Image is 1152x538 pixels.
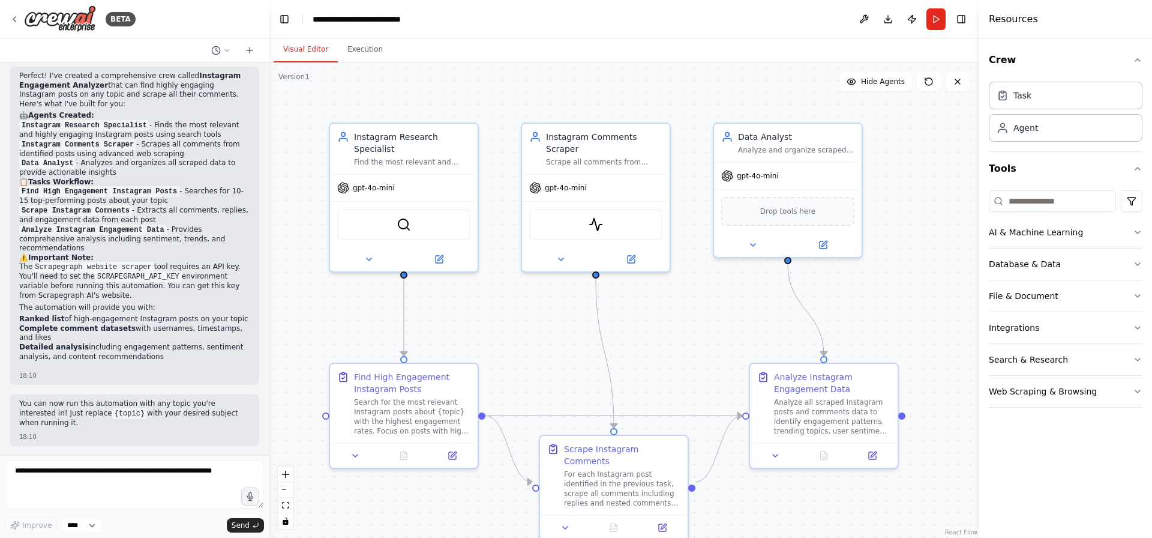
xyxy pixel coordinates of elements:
h2: ⚠️ [19,253,250,263]
code: SCRAPEGRAPH_API_KEY [95,271,182,282]
strong: Tasks Workflow: [28,178,94,186]
div: Find the most relevant and highly engaging Instagram posts about {topic} by searching and analyzi... [354,157,470,167]
p: The automation will provide you with: [19,303,250,313]
button: Execution [338,37,392,62]
div: 18:10 [19,432,250,441]
div: For each Instagram post identified in the previous task, scrape all comments including replies an... [564,470,680,508]
button: Open in side panel [789,238,857,252]
code: Instagram Comments Scraper [19,139,136,150]
span: gpt-4o-mini [737,171,779,181]
p: Perfect! I've created a comprehensive crew called that can find highly engaging Instagram posts o... [19,71,250,109]
span: Improve [22,521,52,530]
div: Web Scraping & Browsing [989,385,1097,397]
nav: breadcrumb [313,13,441,25]
g: Edge from b16b59d2-66d9-4cb2-bc11-fd0a970353b9 to 0624f924-3fff-4b36-ab1c-09c43a2de45d [782,264,830,356]
div: Data Analyst [738,131,854,143]
strong: Ranked list [19,315,65,323]
div: Search & Research [989,354,1068,366]
h2: 🤖 [19,111,250,121]
img: Logo [24,5,96,32]
div: Data AnalystAnalyze and organize scraped Instagram data to provide comprehensive insights about e... [713,122,863,258]
li: - Provides comprehensive analysis including sentiment, trends, and recommendations [19,225,250,253]
div: Instagram Research SpecialistFind the most relevant and highly engaging Instagram posts about {to... [329,122,479,273]
img: ScrapegraphScrapeTool [589,217,603,232]
button: Database & Data [989,249,1142,280]
p: The tool requires an API key. You'll need to set the environment variable before running this aut... [19,262,250,300]
button: Start a new chat [240,43,259,58]
div: React Flow controls [278,467,293,529]
button: Tools [989,152,1142,186]
div: Task [1013,89,1031,101]
button: Send [227,518,264,533]
div: BETA [106,12,136,26]
strong: Agents Created: [28,111,94,119]
button: No output available [799,449,850,463]
button: No output available [379,449,430,463]
button: Hide right sidebar [953,11,970,28]
button: Click to speak your automation idea [241,488,259,506]
button: Crew [989,43,1142,77]
div: Analyze Instagram Engagement Data [774,371,890,395]
strong: Complete comment datasets [19,324,136,333]
button: No output available [589,521,640,535]
div: Instagram Research Specialist [354,131,470,155]
a: React Flow attribution [945,529,977,536]
button: Web Scraping & Browsing [989,376,1142,407]
span: Send [232,521,250,530]
button: Open in side panel [851,449,893,463]
div: Crew [989,77,1142,151]
strong: Detailed analysis [19,343,89,351]
div: Analyze all scraped Instagram posts and comments data to identify engagement patterns, trending t... [774,397,890,436]
g: Edge from 03730385-4c94-4ca3-bb17-632c90c14776 to 9ad67d51-b9f5-4611-b0a9-c7bf8602937d [590,279,620,428]
button: File & Document [989,280,1142,312]
code: Instagram Research Specialist [19,120,149,131]
button: Open in side panel [431,449,473,463]
button: AI & Machine Learning [989,217,1142,248]
code: Scrapegraph website scraper [32,262,154,273]
li: - Finds the most relevant and highly engaging Instagram posts using search tools [19,121,250,140]
button: toggle interactivity [278,513,293,529]
li: - Analyzes and organizes all scraped data to provide actionable insights [19,159,250,178]
div: Agent [1013,122,1038,134]
div: Instagram Comments Scraper [546,131,662,155]
div: Integrations [989,322,1039,334]
h4: Resources [989,12,1038,26]
div: File & Document [989,290,1058,302]
button: zoom in [278,467,293,482]
g: Edge from 1ed618f2-d6b8-4e3b-bdc4-699d838822cc to 0624f924-3fff-4b36-ab1c-09c43a2de45d [485,410,742,422]
div: Scrape Instagram Comments [564,443,680,467]
p: You can now run this automation with any topic you're interested in! Just replace with your desir... [19,399,250,428]
span: Drop tools here [760,205,816,217]
code: Scrape Instagram Comments [19,205,132,216]
button: zoom out [278,482,293,498]
div: Search for the most relevant Instagram posts about {topic} with the highest engagement rates. Foc... [354,397,470,436]
button: Hide Agents [839,72,912,91]
li: - Extracts all comments, replies, and engagement data from each post [19,206,250,225]
div: Find High Engagement Instagram PostsSearch for the most relevant Instagram posts about {topic} wi... [329,363,479,469]
span: gpt-4o-mini [353,183,395,193]
button: Hide left sidebar [276,11,293,28]
strong: Important Note: [28,253,94,262]
button: fit view [278,498,293,513]
span: gpt-4o-mini [545,183,587,193]
code: Data Analyst [19,158,76,169]
g: Edge from 9ad67d51-b9f5-4611-b0a9-c7bf8602937d to 0624f924-3fff-4b36-ab1c-09c43a2de45d [695,410,742,488]
button: Open in side panel [641,521,683,535]
button: Integrations [989,312,1142,343]
strong: Instagram Engagement Analyzer [19,71,241,89]
button: Improve [5,518,57,533]
div: Analyze and organize scraped Instagram data to provide comprehensive insights about engagement pa... [738,145,854,155]
button: Visual Editor [274,37,338,62]
li: of high-engagement Instagram posts on your topic [19,315,250,324]
div: Find High Engagement Instagram Posts [354,371,470,395]
div: Database & Data [989,258,1061,270]
g: Edge from 1ed618f2-d6b8-4e3b-bdc4-699d838822cc to 9ad67d51-b9f5-4611-b0a9-c7bf8602937d [485,410,532,488]
button: Search & Research [989,344,1142,375]
code: {topic} [112,408,147,419]
div: AI & Machine Learning [989,226,1083,238]
li: including engagement patterns, sentiment analysis, and content recommendations [19,343,250,361]
li: with usernames, timestamps, and likes [19,324,250,343]
code: Find High Engagement Instagram Posts [19,186,179,197]
h2: 📋 [19,178,250,187]
div: Scrape all comments from Instagram posts efficiently and accurately, extracting user interactions... [546,157,662,167]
